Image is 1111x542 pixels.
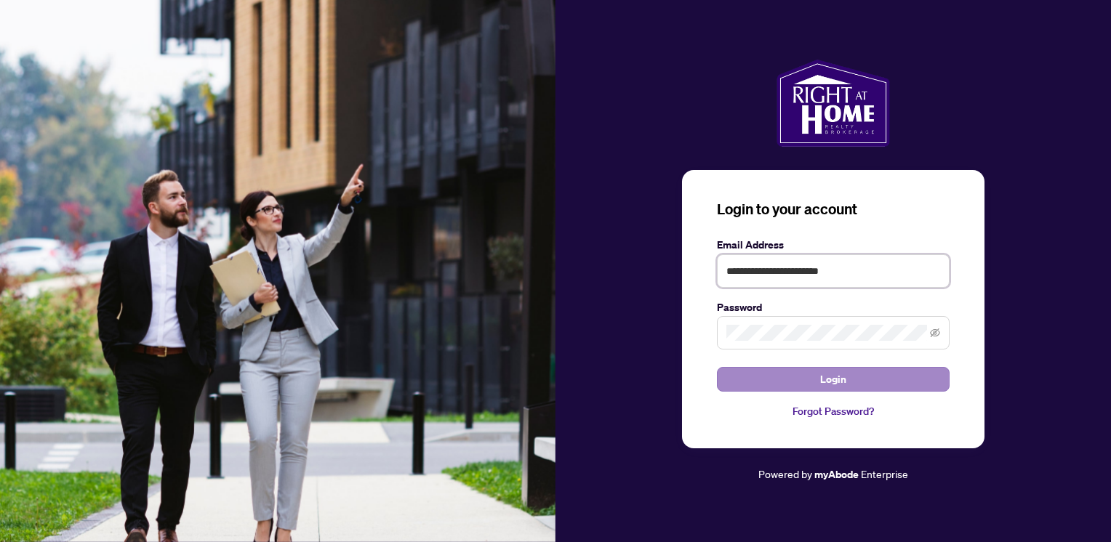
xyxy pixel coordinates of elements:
label: Email Address [717,237,950,253]
a: Forgot Password? [717,403,950,419]
span: Login [820,368,846,391]
a: myAbode [814,466,859,482]
label: Password [717,299,950,315]
h3: Login to your account [717,199,950,219]
span: Enterprise [861,467,908,480]
span: Powered by [758,467,812,480]
span: eye-invisible [930,328,940,338]
img: ma-logo [777,60,889,147]
button: Login [717,367,950,392]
